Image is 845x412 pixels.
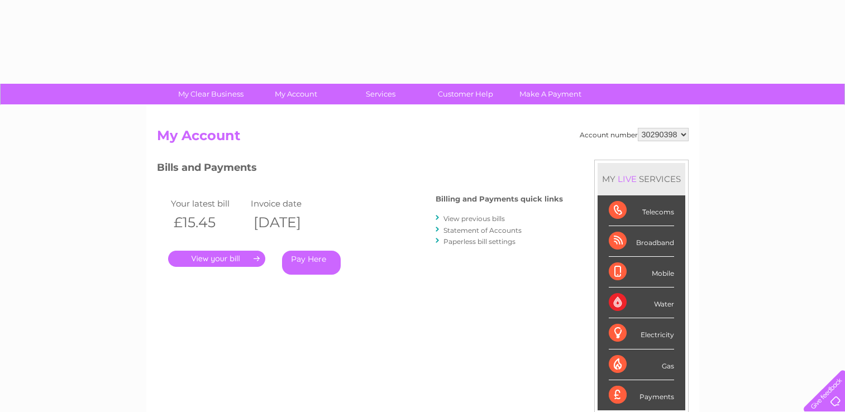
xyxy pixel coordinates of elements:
[615,174,639,184] div: LIVE
[609,195,674,226] div: Telecoms
[282,251,341,275] a: Pay Here
[165,84,257,104] a: My Clear Business
[598,163,685,195] div: MY SERVICES
[443,237,515,246] a: Paperless bill settings
[580,128,689,141] div: Account number
[436,195,563,203] h4: Billing and Payments quick links
[168,196,249,211] td: Your latest bill
[168,211,249,234] th: £15.45
[609,226,674,257] div: Broadband
[419,84,512,104] a: Customer Help
[250,84,342,104] a: My Account
[168,251,265,267] a: .
[335,84,427,104] a: Services
[504,84,596,104] a: Make A Payment
[443,226,522,234] a: Statement of Accounts
[248,211,328,234] th: [DATE]
[157,160,563,179] h3: Bills and Payments
[609,349,674,380] div: Gas
[443,214,505,223] a: View previous bills
[609,288,674,318] div: Water
[609,380,674,410] div: Payments
[609,257,674,288] div: Mobile
[248,196,328,211] td: Invoice date
[609,318,674,349] div: Electricity
[157,128,689,149] h2: My Account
